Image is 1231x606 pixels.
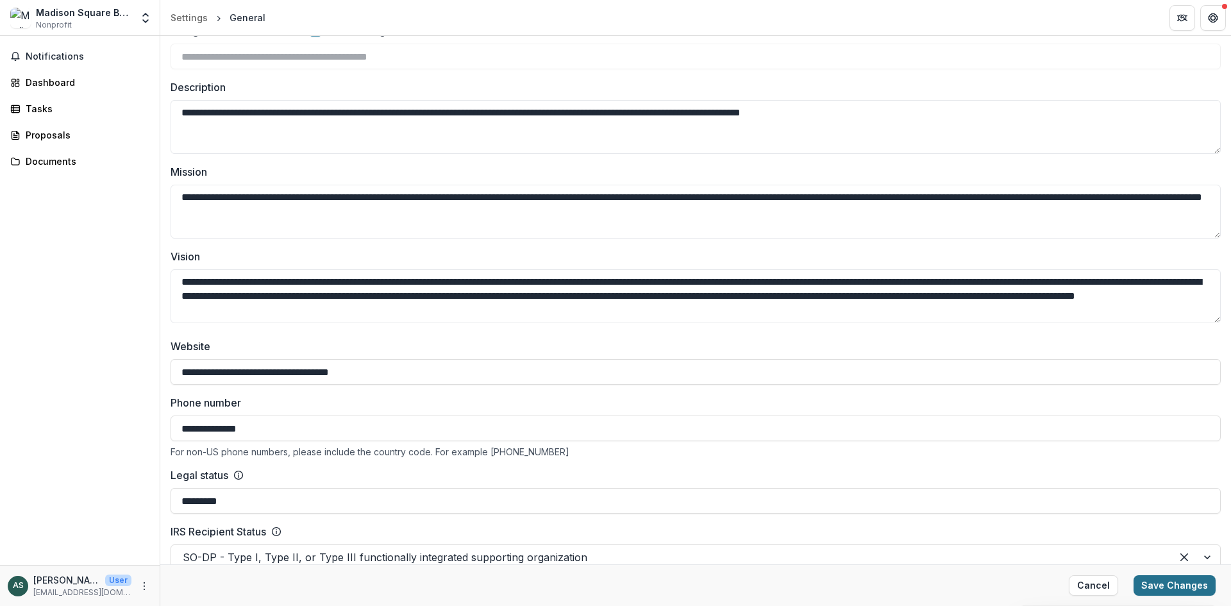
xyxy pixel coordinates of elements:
[137,578,152,594] button: More
[171,80,1213,95] label: Description
[33,573,100,587] p: [PERSON_NAME]
[105,575,131,586] p: User
[26,128,144,142] div: Proposals
[171,446,1221,457] div: For non-US phone numbers, please include the country code. For example [PHONE_NUMBER]
[1169,5,1195,31] button: Partners
[137,5,155,31] button: Open entity switcher
[5,46,155,67] button: Notifications
[171,164,1213,180] label: Mission
[230,11,265,24] div: General
[36,6,131,19] div: Madison Square Boys & Girls Club Foundation
[171,339,1213,354] label: Website
[26,102,144,115] div: Tasks
[1174,547,1194,568] div: Clear selected options
[26,155,144,168] div: Documents
[36,19,72,31] span: Nonprofit
[171,249,1213,264] label: Vision
[1200,5,1226,31] button: Get Help
[5,124,155,146] a: Proposals
[1134,575,1216,596] button: Save Changes
[26,51,149,62] span: Notifications
[165,8,213,27] a: Settings
[26,76,144,89] div: Dashboard
[5,72,155,93] a: Dashboard
[13,582,24,590] div: Arwen van Stigt
[171,467,228,483] label: Legal status
[171,524,266,539] label: IRS Recipient Status
[33,587,131,598] p: [EMAIL_ADDRESS][DOMAIN_NAME]
[5,98,155,119] a: Tasks
[1069,575,1118,596] button: Cancel
[10,8,31,28] img: Madison Square Boys & Girls Club Foundation
[5,151,155,172] a: Documents
[171,11,208,24] div: Settings
[171,395,1213,410] label: Phone number
[165,8,271,27] nav: breadcrumb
